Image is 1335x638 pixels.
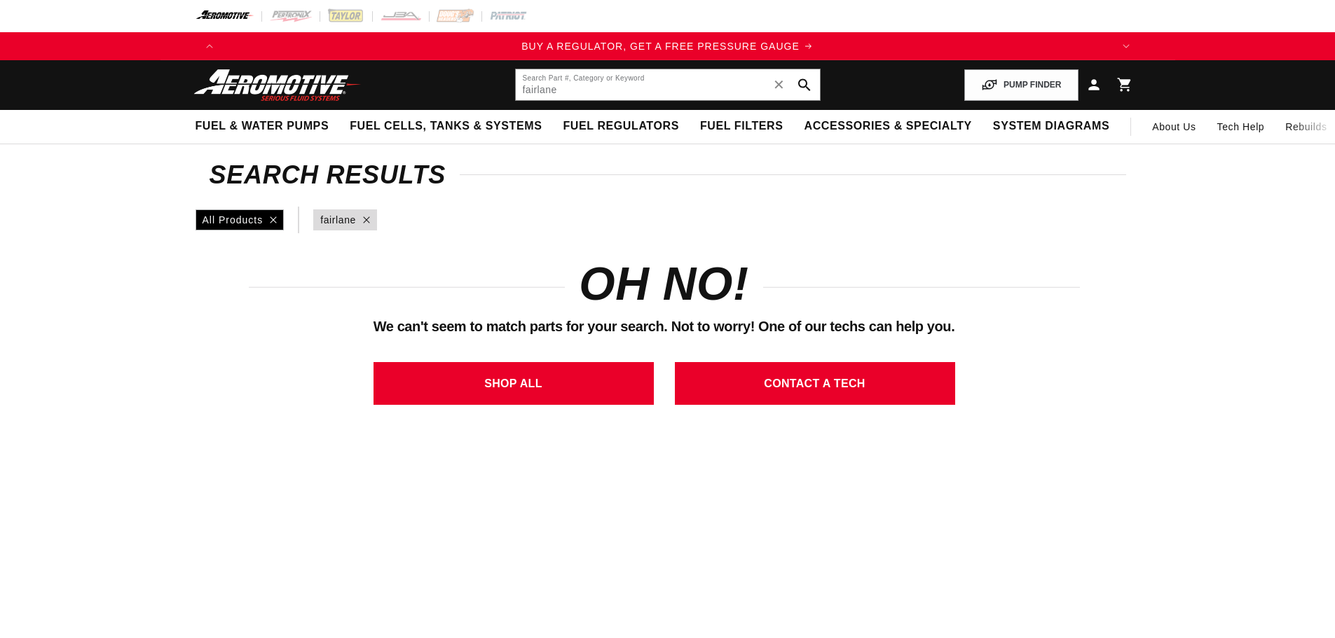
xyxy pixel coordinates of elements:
a: CONTACT A TECH [675,362,955,405]
a: fairlane [320,212,356,228]
h1: OH NO! [579,264,749,305]
h2: Search Results [210,164,1126,186]
a: About Us [1142,110,1206,144]
div: Announcement [224,39,1112,54]
span: Fuel Cells, Tanks & Systems [350,119,542,134]
span: Fuel Filters [700,119,783,134]
img: Aeromotive [190,69,365,102]
span: About Us [1152,121,1196,132]
input: Search by Part Number, Category or Keyword [516,69,820,100]
summary: Tech Help [1207,110,1275,144]
summary: Fuel Regulators [552,110,689,143]
summary: Fuel Cells, Tanks & Systems [339,110,552,143]
button: Translation missing: en.sections.announcements.previous_announcement [196,32,224,60]
span: BUY A REGULATOR, GET A FREE PRESSURE GAUGE [521,41,800,52]
summary: Fuel Filters [690,110,794,143]
div: 1 of 4 [224,39,1112,54]
a: SHOP ALL [374,362,654,405]
span: Tech Help [1217,119,1265,134]
span: Accessories & Specialty [805,119,972,134]
span: ✕ [773,74,786,96]
button: search button [789,69,820,100]
span: Fuel Regulators [563,119,678,134]
span: System Diagrams [993,119,1109,134]
a: BUY A REGULATOR, GET A FREE PRESSURE GAUGE [224,39,1112,54]
span: Fuel & Water Pumps [196,119,329,134]
p: We can't seem to match parts for your search. Not to worry! One of our techs can help you. [249,315,1080,338]
span: Rebuilds [1285,119,1327,134]
summary: Fuel & Water Pumps [185,110,340,143]
button: PUMP FINDER [964,69,1078,101]
summary: Accessories & Specialty [794,110,983,143]
slideshow-component: Translation missing: en.sections.announcements.announcement_bar [160,32,1175,60]
summary: System Diagrams [983,110,1120,143]
div: All Products [196,209,285,230]
button: Translation missing: en.sections.announcements.next_announcement [1112,32,1140,60]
